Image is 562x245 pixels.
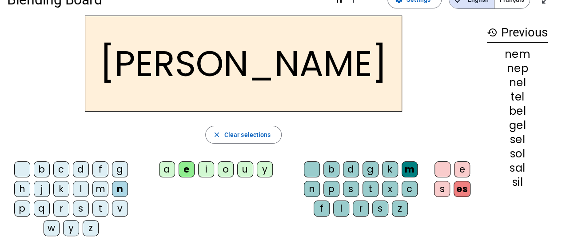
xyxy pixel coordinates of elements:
div: l [73,181,89,197]
div: c [53,161,69,177]
div: bel [487,106,548,116]
div: l [333,201,349,217]
div: s [372,201,388,217]
div: k [53,181,69,197]
div: nep [487,63,548,74]
div: e [454,161,470,177]
div: sal [487,163,548,173]
div: k [382,161,398,177]
div: r [353,201,369,217]
div: z [83,220,99,236]
div: i [198,161,214,177]
div: v [112,201,128,217]
div: tel [487,92,548,102]
div: s [343,181,359,197]
div: z [392,201,408,217]
div: h [14,181,30,197]
div: x [382,181,398,197]
button: Clear selections [205,126,282,144]
div: n [304,181,320,197]
div: t [92,201,108,217]
div: m [402,161,418,177]
mat-icon: close [213,131,221,139]
div: sel [487,134,548,145]
div: s [73,201,89,217]
div: sol [487,149,548,159]
div: p [323,181,339,197]
h2: [PERSON_NAME] [85,16,402,112]
div: r [53,201,69,217]
div: b [323,161,339,177]
div: nem [487,49,548,60]
div: c [402,181,418,197]
div: e [179,161,195,177]
div: y [63,220,79,236]
div: u [237,161,253,177]
mat-icon: history [487,27,498,38]
div: p [14,201,30,217]
div: w [44,220,60,236]
div: d [343,161,359,177]
div: j [34,181,50,197]
div: t [363,181,379,197]
div: gel [487,120,548,131]
div: m [92,181,108,197]
div: b [34,161,50,177]
h3: Previous [487,23,548,43]
div: nel [487,77,548,88]
div: f [314,201,330,217]
div: y [257,161,273,177]
span: Clear selections [224,129,271,140]
div: a [159,161,175,177]
div: o [218,161,234,177]
div: sil [487,177,548,188]
div: g [112,161,128,177]
div: f [92,161,108,177]
div: d [73,161,89,177]
div: es [454,181,470,197]
div: s [434,181,450,197]
div: q [34,201,50,217]
div: n [112,181,128,197]
div: g [363,161,379,177]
